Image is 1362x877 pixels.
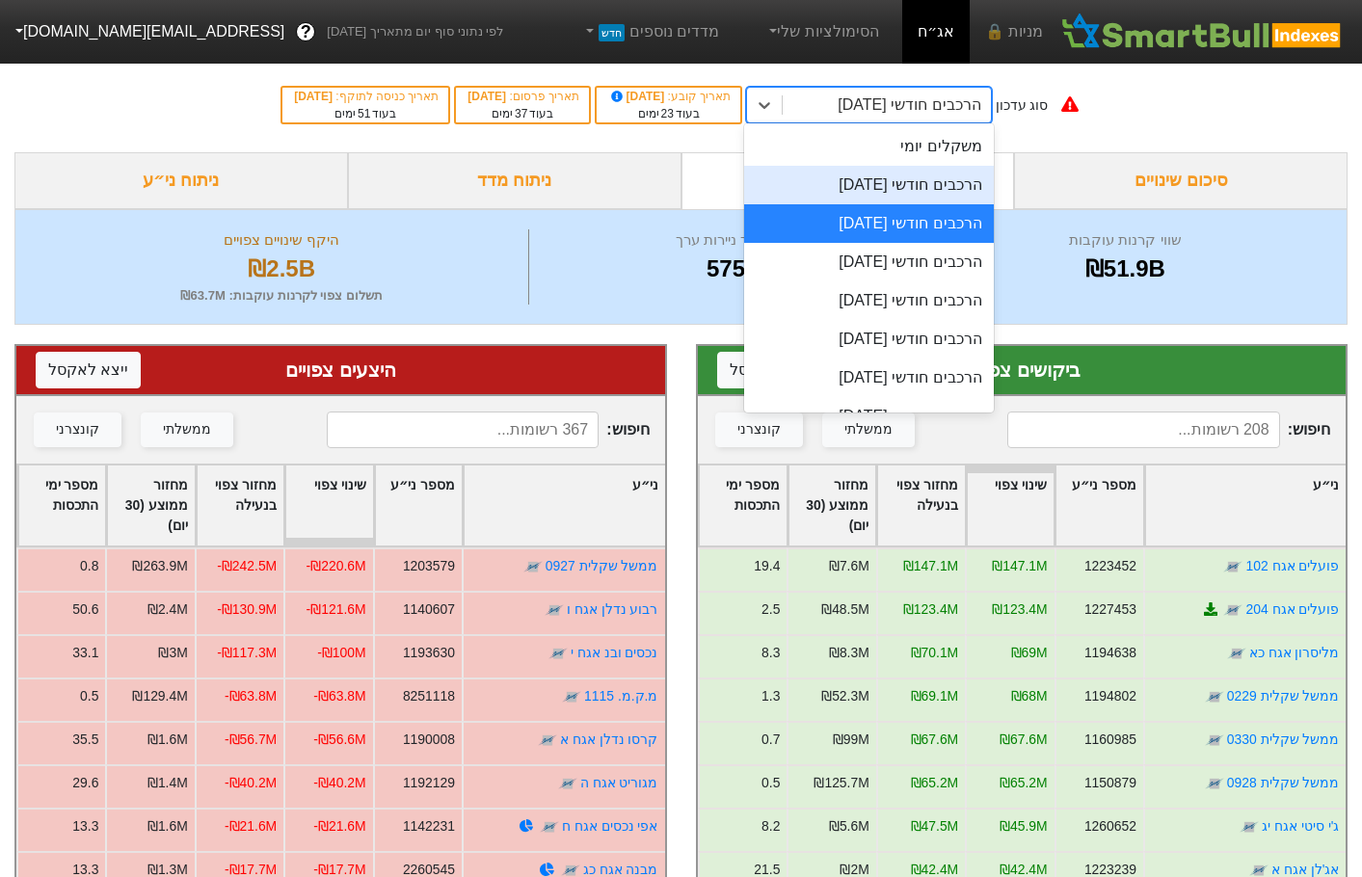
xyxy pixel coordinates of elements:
div: הרכבים חודשי [DATE] [744,359,993,397]
div: -₪21.6M [313,816,365,837]
div: היצעים צפויים [36,356,646,385]
img: tase link [540,817,559,837]
div: ₪3M [158,643,187,663]
div: 1140607 [403,599,455,620]
div: 1.3 [761,686,780,706]
a: ממשל שקלית 0927 [546,558,658,573]
div: תאריך כניסה לתוקף : [292,88,439,105]
button: ייצא לאקסל [717,352,822,388]
div: 0.5 [80,686,98,706]
div: Toggle SortBy [18,465,105,545]
div: ₪5.6M [828,816,868,837]
div: -₪40.2M [225,773,277,793]
input: 367 רשומות... [327,412,600,448]
div: 1160985 [1083,730,1135,750]
img: tase link [1204,774,1223,793]
img: tase link [558,774,577,793]
div: הרכבים חודשי [DATE] [744,281,993,320]
div: 1150879 [1083,773,1135,793]
div: Toggle SortBy [699,465,786,545]
div: שווי קרנות עוקבות [928,229,1322,252]
div: 8251118 [403,686,455,706]
div: ₪7.6M [828,556,868,576]
div: ביקושים צפויים [717,356,1327,385]
button: ייצא לאקסל [36,352,141,388]
span: חיפוש : [1007,412,1330,448]
div: 1194802 [1083,686,1135,706]
div: -₪40.2M [313,773,365,793]
div: הרכבים חודשי [DATE] [744,166,993,204]
a: נכסים ובנ אגח י [571,645,658,660]
div: קונצרני [56,419,99,440]
button: ממשלתי [141,412,233,447]
div: 1203579 [403,556,455,576]
div: 0.7 [761,730,780,750]
button: קונצרני [34,412,121,447]
div: ₪45.9M [999,816,1047,837]
div: ₪47.5M [910,816,958,837]
div: -₪220.6M [307,556,366,576]
div: ₪123.4M [902,599,957,620]
a: מגוריט אגח ה [580,775,658,790]
div: 19.4 [754,556,780,576]
div: -₪63.8M [225,686,277,706]
div: 1192129 [403,773,455,793]
span: ? [301,19,311,45]
a: רבוע נדלן אגח ו [567,601,658,617]
div: ממשלתי [844,419,893,440]
div: ₪65.2M [910,773,958,793]
div: ₪1.6M [147,816,188,837]
img: tase link [1226,644,1245,663]
div: 1223452 [1083,556,1135,576]
span: [DATE] [467,90,509,103]
div: הרכבים חודשי [DATE] [744,397,993,436]
a: ג'י סיטי אגח יג [1262,818,1339,834]
input: 208 רשומות... [1007,412,1280,448]
img: tase link [523,557,543,576]
div: -₪63.8M [313,686,365,706]
div: 575 [534,252,917,286]
div: 8.2 [761,816,780,837]
div: תאריך קובע : [606,88,731,105]
a: פועלים אגח 204 [1245,601,1339,617]
div: סיכום שינויים [1014,152,1348,209]
div: ₪147.1M [992,556,1047,576]
div: ₪68M [1010,686,1047,706]
div: ₪147.1M [902,556,957,576]
div: הרכבים חודשי [DATE] [838,93,980,117]
div: בעוד ימים [466,105,579,122]
img: tase link [1204,731,1223,750]
span: [DATE] [294,90,335,103]
a: מליסרון אגח כא [1248,645,1339,660]
div: -₪117.3M [217,643,277,663]
div: ₪123.4M [992,599,1047,620]
img: tase link [562,687,581,706]
div: ניתוח מדד [348,152,681,209]
div: ניתוח ני״ע [14,152,348,209]
div: ₪52.3M [821,686,869,706]
a: קרסו נדלן אגח א [560,731,658,747]
img: SmartBull [1058,13,1347,51]
div: Toggle SortBy [107,465,194,545]
img: tase link [1223,600,1242,620]
div: 0.5 [761,773,780,793]
div: ₪99M [832,730,868,750]
div: 1190008 [403,730,455,750]
div: ₪65.2M [999,773,1047,793]
div: ביקושים והיצעים צפויים [681,152,1015,209]
div: ₪69.1M [910,686,958,706]
a: מבנה אגח כג [583,862,658,877]
div: 2.5 [761,599,780,620]
div: -₪100M [317,643,365,663]
span: [DATE] [608,90,668,103]
div: 1260652 [1083,816,1135,837]
button: ממשלתי [822,412,915,447]
div: ₪1.6M [147,730,188,750]
div: 13.3 [72,816,98,837]
div: -₪56.6M [313,730,365,750]
div: Toggle SortBy [464,465,664,545]
div: ₪125.7M [814,773,868,793]
div: היקף שינויים צפויים [40,229,523,252]
img: tase link [538,731,557,750]
div: 1227453 [1083,599,1135,620]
